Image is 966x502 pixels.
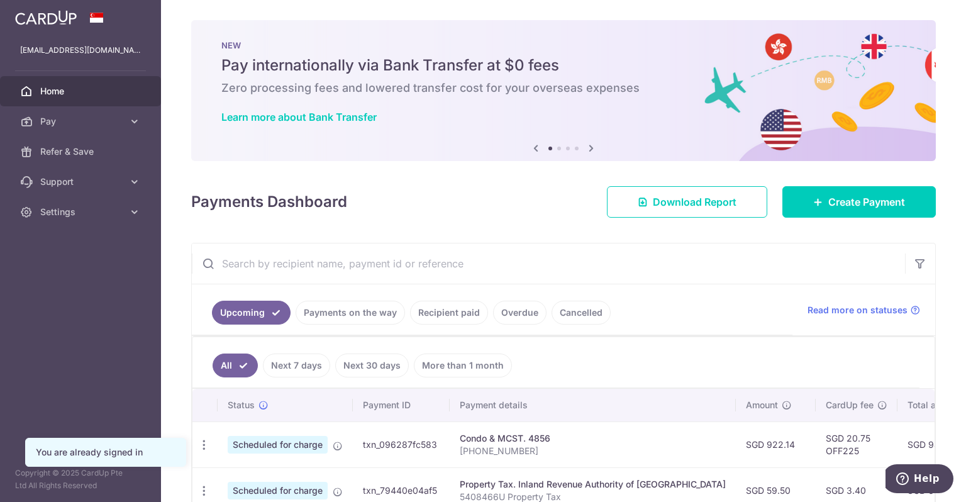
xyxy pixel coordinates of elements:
[460,445,726,457] p: [PHONE_NUMBER]
[40,115,123,128] span: Pay
[36,446,175,459] div: You are already signed in
[414,354,512,377] a: More than 1 month
[335,354,409,377] a: Next 30 days
[40,176,123,188] span: Support
[20,44,141,57] p: [EMAIL_ADDRESS][DOMAIN_NAME]
[736,421,816,467] td: SGD 922.14
[213,354,258,377] a: All
[221,81,906,96] h6: Zero processing fees and lowered transfer cost for your overseas expenses
[192,243,905,284] input: Search by recipient name, payment id or reference
[212,301,291,325] a: Upcoming
[263,354,330,377] a: Next 7 days
[808,304,920,316] a: Read more on statuses
[15,10,77,25] img: CardUp
[450,389,736,421] th: Payment details
[191,191,347,213] h4: Payments Dashboard
[353,389,450,421] th: Payment ID
[221,111,377,123] a: Learn more about Bank Transfer
[228,482,328,499] span: Scheduled for charge
[746,399,778,411] span: Amount
[296,301,405,325] a: Payments on the way
[816,421,897,467] td: SGD 20.75 OFF225
[826,399,874,411] span: CardUp fee
[410,301,488,325] a: Recipient paid
[828,194,905,209] span: Create Payment
[40,145,123,158] span: Refer & Save
[40,206,123,218] span: Settings
[460,478,726,491] div: Property Tax. Inland Revenue Authority of [GEOGRAPHIC_DATA]
[653,194,736,209] span: Download Report
[607,186,767,218] a: Download Report
[40,85,123,98] span: Home
[808,304,908,316] span: Read more on statuses
[353,421,450,467] td: txn_096287fc583
[782,186,936,218] a: Create Payment
[191,20,936,161] img: Bank transfer banner
[493,301,547,325] a: Overdue
[460,432,726,445] div: Condo & MCST. 4856
[552,301,611,325] a: Cancelled
[228,399,255,411] span: Status
[221,40,906,50] p: NEW
[221,55,906,75] h5: Pay internationally via Bank Transfer at $0 fees
[908,399,949,411] span: Total amt.
[885,464,953,496] iframe: Opens a widget where you can find more information
[228,436,328,454] span: Scheduled for charge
